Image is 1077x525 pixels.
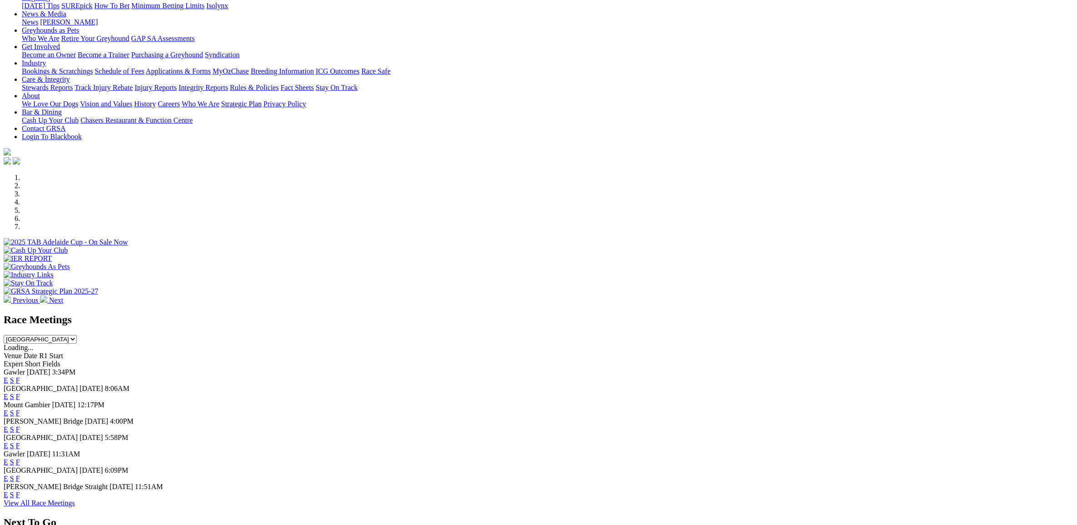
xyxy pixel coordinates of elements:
[22,67,1073,75] div: Industry
[230,84,279,91] a: Rules & Policies
[131,35,195,42] a: GAP SA Assessments
[94,2,130,10] a: How To Bet
[16,442,20,450] a: F
[4,314,1073,326] h2: Race Meetings
[110,417,134,425] span: 4:00PM
[361,67,390,75] a: Race Safe
[134,84,177,91] a: Injury Reports
[4,255,52,263] img: IER REPORT
[105,466,129,474] span: 6:09PM
[263,100,306,108] a: Privacy Policy
[4,393,8,400] a: E
[79,434,103,441] span: [DATE]
[4,409,8,417] a: E
[179,84,228,91] a: Integrity Reports
[22,84,1073,92] div: Care & Integrity
[10,491,14,499] a: S
[22,108,62,116] a: Bar & Dining
[22,59,46,67] a: Industry
[85,417,109,425] span: [DATE]
[4,401,50,409] span: Mount Gambier
[22,10,66,18] a: News & Media
[316,67,359,75] a: ICG Outcomes
[22,18,38,26] a: News
[22,92,40,100] a: About
[16,376,20,384] a: F
[4,295,11,303] img: chevron-left-pager-white.svg
[10,442,14,450] a: S
[79,385,103,392] span: [DATE]
[40,18,98,26] a: [PERSON_NAME]
[16,409,20,417] a: F
[4,279,53,287] img: Stay On Track
[4,475,8,482] a: E
[10,458,14,466] a: S
[4,344,33,351] span: Loading...
[22,100,1073,108] div: About
[4,483,108,490] span: [PERSON_NAME] Bridge Straight
[22,67,93,75] a: Bookings & Scratchings
[22,2,60,10] a: [DATE] Tips
[10,393,14,400] a: S
[22,35,60,42] a: Who We Are
[4,442,8,450] a: E
[27,450,50,458] span: [DATE]
[22,125,65,132] a: Contact GRSA
[213,67,249,75] a: MyOzChase
[78,51,129,59] a: Become a Trainer
[22,84,73,91] a: Stewards Reports
[4,385,78,392] span: [GEOGRAPHIC_DATA]
[52,401,76,409] span: [DATE]
[4,157,11,165] img: facebook.svg
[4,499,75,507] a: View All Race Meetings
[22,26,79,34] a: Greyhounds as Pets
[4,417,83,425] span: [PERSON_NAME] Bridge
[80,116,193,124] a: Chasers Restaurant & Function Centre
[105,385,129,392] span: 8:06AM
[4,352,22,360] span: Venue
[135,483,163,490] span: 11:51AM
[22,43,60,50] a: Get Involved
[109,483,133,490] span: [DATE]
[22,100,78,108] a: We Love Our Dogs
[16,393,20,400] a: F
[22,116,1073,125] div: Bar & Dining
[79,466,103,474] span: [DATE]
[22,75,70,83] a: Care & Integrity
[22,18,1073,26] div: News & Media
[4,246,68,255] img: Cash Up Your Club
[4,450,25,458] span: Gawler
[281,84,314,91] a: Fact Sheets
[4,425,8,433] a: E
[22,133,82,140] a: Login To Blackbook
[16,491,20,499] a: F
[4,458,8,466] a: E
[4,148,11,155] img: logo-grsa-white.png
[10,425,14,433] a: S
[10,475,14,482] a: S
[94,67,144,75] a: Schedule of Fees
[182,100,219,108] a: Who We Are
[52,368,76,376] span: 3:34PM
[61,2,92,10] a: SUREpick
[131,51,203,59] a: Purchasing a Greyhound
[16,475,20,482] a: F
[13,157,20,165] img: twitter.svg
[205,51,239,59] a: Syndication
[24,352,37,360] span: Date
[52,450,80,458] span: 11:31AM
[251,67,314,75] a: Breeding Information
[4,287,98,295] img: GRSA Strategic Plan 2025-27
[39,352,63,360] span: R1 Start
[4,491,8,499] a: E
[25,360,41,368] span: Short
[22,51,1073,59] div: Get Involved
[61,35,129,42] a: Retire Your Greyhound
[77,401,104,409] span: 12:17PM
[316,84,357,91] a: Stay On Track
[4,466,78,474] span: [GEOGRAPHIC_DATA]
[131,2,204,10] a: Minimum Betting Limits
[4,434,78,441] span: [GEOGRAPHIC_DATA]
[206,2,228,10] a: Isolynx
[105,434,129,441] span: 5:58PM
